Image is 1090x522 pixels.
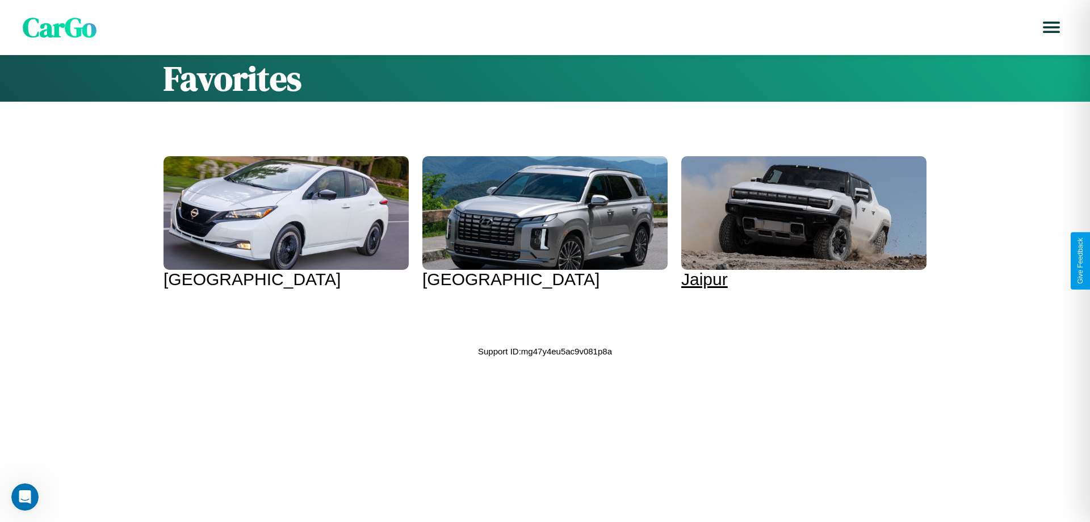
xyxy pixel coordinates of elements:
[681,270,927,289] div: Jaipur
[478,344,612,359] p: Support ID: mg47y4eu5ac9v081p8a
[163,55,927,102] h1: Favorites
[1076,238,1084,284] div: Give Feedback
[422,270,668,289] div: [GEOGRAPHIC_DATA]
[23,9,97,46] span: CarGo
[163,270,409,289] div: [GEOGRAPHIC_DATA]
[1035,11,1067,43] button: Open menu
[11,483,39,511] iframe: Intercom live chat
